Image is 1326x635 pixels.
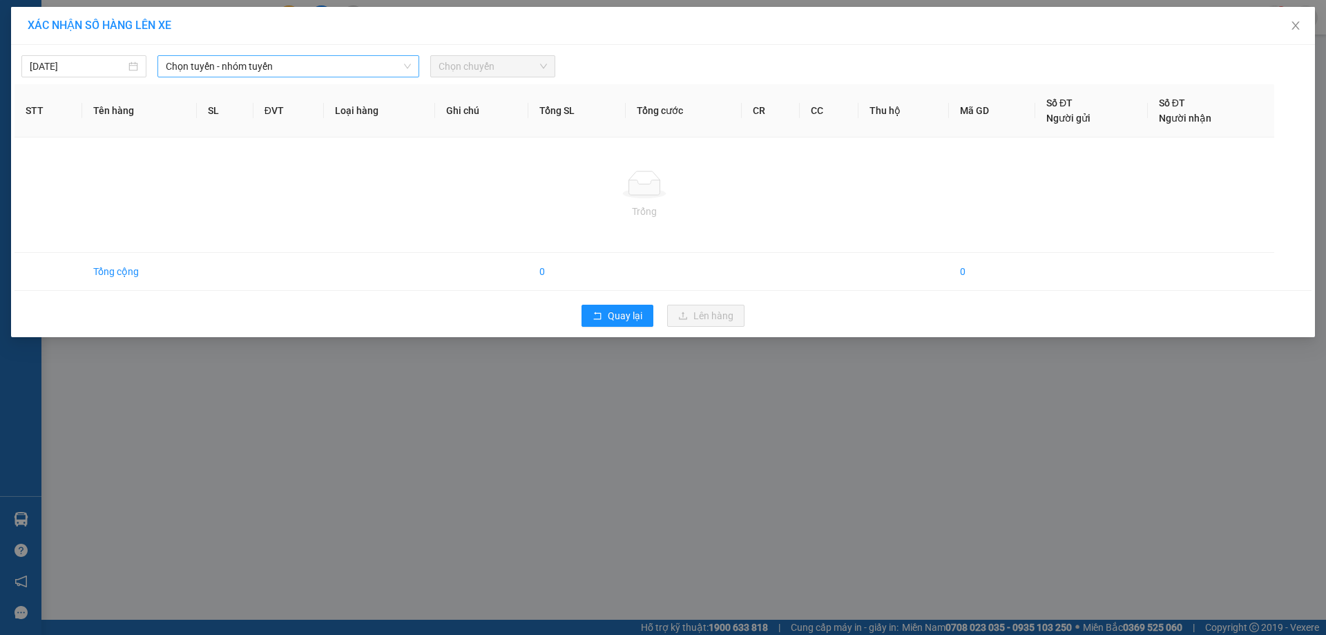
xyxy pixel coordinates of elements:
th: CR [742,84,800,138]
button: rollbackQuay lại [582,305,653,327]
th: Mã GD [949,84,1035,138]
span: Người nhận [1159,113,1211,124]
th: Thu hộ [858,84,948,138]
span: close [1290,20,1301,31]
th: Tên hàng [82,84,197,138]
input: 14/10/2025 [30,59,126,74]
th: Tổng cước [626,84,742,138]
th: STT [15,84,82,138]
th: Tổng SL [528,84,626,138]
span: Chọn tuyến - nhóm tuyến [166,56,411,77]
span: Người gửi [1046,113,1090,124]
th: Loại hàng [324,84,435,138]
span: down [403,62,412,70]
td: 0 [949,253,1035,291]
button: uploadLên hàng [667,305,744,327]
span: rollback [593,311,602,322]
th: SL [197,84,253,138]
td: Tổng cộng [82,253,197,291]
span: Số ĐT [1159,97,1185,108]
button: Close [1276,7,1315,46]
span: Chọn chuyến [439,56,547,77]
span: Số ĐT [1046,97,1073,108]
span: XÁC NHẬN SỐ HÀNG LÊN XE [28,19,171,32]
th: Ghi chú [435,84,529,138]
th: CC [800,84,858,138]
div: Trống [26,204,1263,219]
th: ĐVT [253,84,324,138]
span: Quay lại [608,308,642,323]
td: 0 [528,253,626,291]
